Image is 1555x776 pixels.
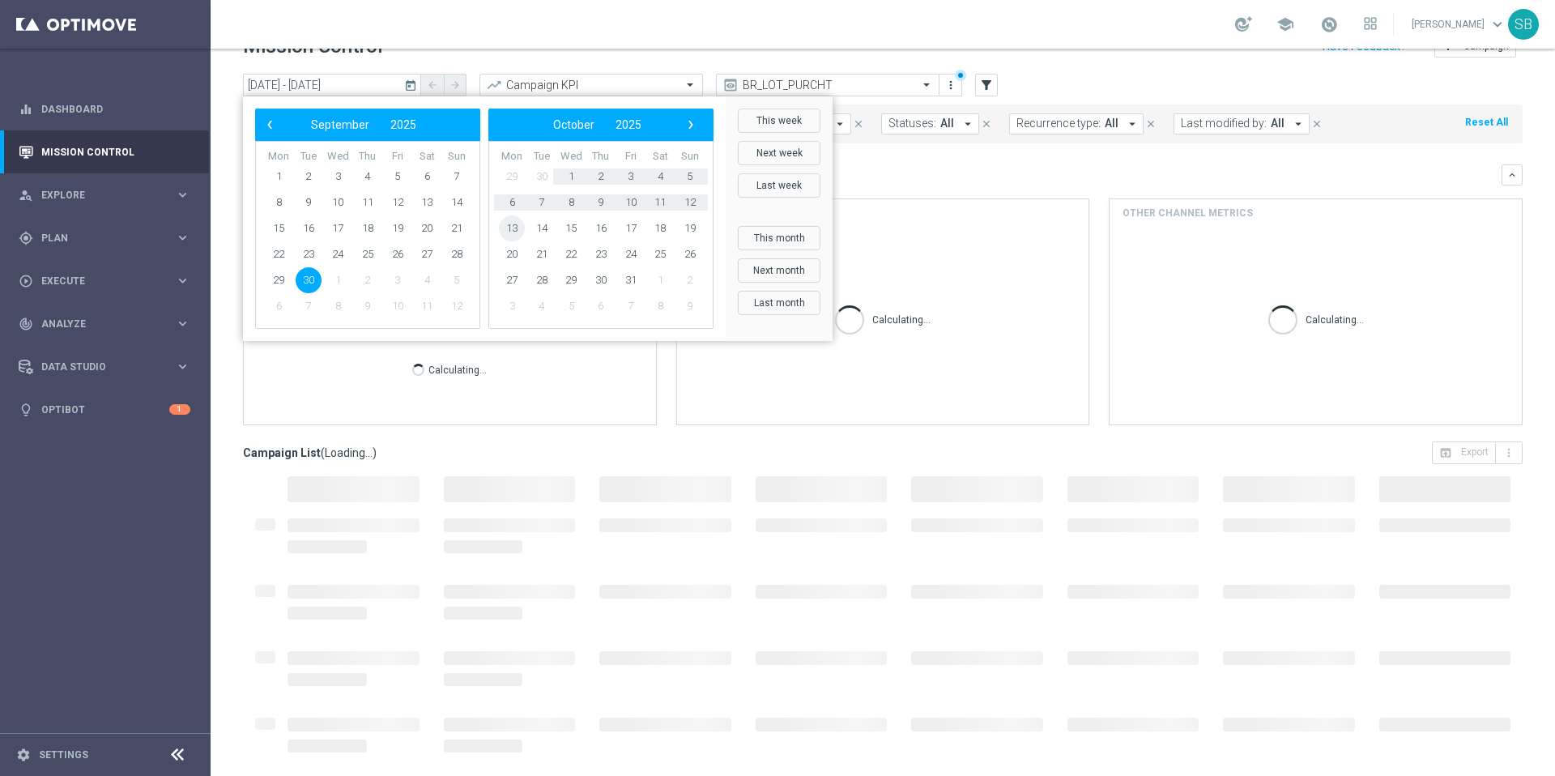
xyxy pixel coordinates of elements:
span: 28 [529,267,555,293]
bs-datepicker-navigation-view: ​ ​ ​ [259,114,468,135]
span: 6 [499,190,525,215]
i: close [1311,118,1323,130]
i: keyboard_arrow_right [175,316,190,331]
i: preview [722,77,739,93]
ng-select: BR_LOT_PURCHT [716,74,939,96]
span: Data Studio [41,362,175,372]
button: October [543,114,605,135]
ng-select: Campaign KPI [479,74,703,96]
th: weekday [412,150,442,164]
span: 7 [529,190,555,215]
button: This month [738,226,820,250]
span: 11 [355,190,381,215]
button: Next week [738,141,820,165]
span: 7 [444,164,470,190]
button: ‹ [259,114,280,135]
div: There are unsaved changes [955,70,966,81]
th: weekday [527,150,557,164]
button: Next month [738,258,820,283]
span: Last modified by: [1181,117,1267,130]
i: filter_alt [979,78,994,92]
span: 8 [325,293,351,319]
span: All [1105,117,1118,130]
span: 17 [618,215,644,241]
span: 9 [677,293,703,319]
span: school [1276,15,1294,33]
i: open_in_browser [1439,446,1452,459]
button: Statuses: All arrow_drop_down [881,113,979,134]
div: Plan [19,231,175,245]
span: 2025 [616,118,641,131]
span: 3 [499,293,525,319]
span: 13 [414,190,440,215]
span: 6 [414,164,440,190]
span: 25 [355,241,381,267]
th: weekday [441,150,471,164]
button: Reset All [1463,113,1510,131]
button: Recurrence type: All arrow_drop_down [1009,113,1144,134]
bs-datepicker-navigation-view: ​ ​ ​ [492,114,701,135]
span: 4 [647,164,673,190]
span: 21 [529,241,555,267]
span: 20 [414,215,440,241]
a: Optibot [41,388,169,431]
span: 14 [444,190,470,215]
span: 22 [558,241,584,267]
button: Data Studio keyboard_arrow_right [18,360,191,373]
span: 23 [296,241,322,267]
span: 8 [558,190,584,215]
i: settings [16,748,31,762]
span: 9 [355,293,381,319]
i: keyboard_arrow_right [175,359,190,374]
i: more_vert [1502,446,1515,459]
span: 5 [444,267,470,293]
button: › [680,114,701,135]
i: arrow_drop_down [961,117,975,131]
button: 2025 [605,114,652,135]
span: 7 [296,293,322,319]
button: arrow_back [421,74,444,96]
th: weekday [586,150,616,164]
span: 5 [677,164,703,190]
input: Select date range [243,74,421,96]
button: keyboard_arrow_down [1502,164,1523,185]
span: 24 [618,241,644,267]
div: Mission Control [18,146,191,159]
span: 4 [355,164,381,190]
span: 15 [558,215,584,241]
button: This week [738,109,820,133]
button: open_in_browser Export [1432,441,1496,464]
span: 5 [558,293,584,319]
th: weekday [497,150,527,164]
span: 28 [444,241,470,267]
button: equalizer Dashboard [18,103,191,116]
span: 3 [325,164,351,190]
button: filter_alt [975,74,998,96]
button: person_search Explore keyboard_arrow_right [18,189,191,202]
span: 26 [385,241,411,267]
span: 2 [588,164,614,190]
div: Mission Control [19,130,190,173]
i: today [404,78,419,92]
span: 1 [325,267,351,293]
span: 2 [296,164,322,190]
span: 31 [618,267,644,293]
i: close [853,118,864,130]
span: 18 [647,215,673,241]
span: ) [373,446,377,460]
span: 3 [618,164,644,190]
i: keyboard_arrow_right [175,187,190,203]
span: 2025 [390,118,416,131]
span: 23 [588,241,614,267]
i: arrow_forward [449,79,461,91]
span: Analyze [41,319,175,329]
button: lightbulb Optibot 1 [18,403,191,416]
bs-daterangepicker-container: calendar [243,96,833,341]
i: close [1145,118,1157,130]
span: 12 [385,190,411,215]
button: today [402,74,421,98]
th: weekday [264,150,294,164]
button: more_vert [1496,441,1523,464]
button: close [1310,115,1324,133]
